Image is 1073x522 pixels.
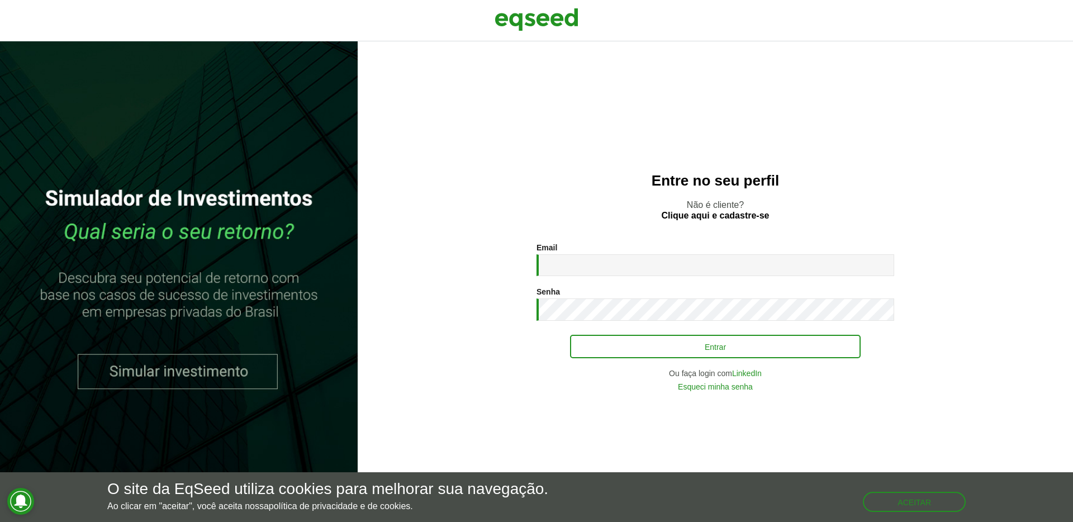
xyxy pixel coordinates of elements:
a: LinkedIn [732,369,762,377]
a: Clique aqui e cadastre-se [662,211,770,220]
a: política de privacidade e de cookies [269,502,411,511]
label: Email [536,244,557,251]
button: Aceitar [863,492,966,512]
div: Ou faça login com [536,369,894,377]
p: Ao clicar em "aceitar", você aceita nossa . [107,501,548,511]
h2: Entre no seu perfil [380,173,1051,189]
h5: O site da EqSeed utiliza cookies para melhorar sua navegação. [107,481,548,498]
img: EqSeed Logo [495,6,578,34]
label: Senha [536,288,560,296]
p: Não é cliente? [380,200,1051,221]
button: Entrar [570,335,861,358]
a: Esqueci minha senha [678,383,753,391]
